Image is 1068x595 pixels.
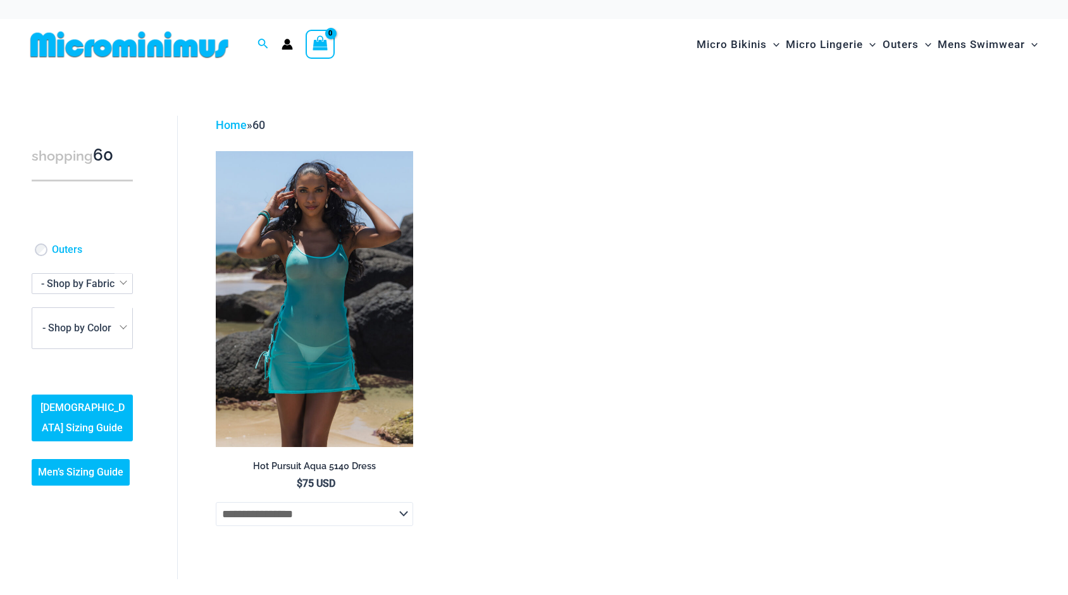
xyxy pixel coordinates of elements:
[938,28,1025,61] span: Mens Swimwear
[306,30,335,59] a: View Shopping Cart, empty
[282,39,293,50] a: Account icon link
[297,477,335,489] bdi: 75 USD
[32,148,93,164] span: shopping
[216,460,413,477] a: Hot Pursuit Aqua 5140 Dress
[297,477,302,489] span: $
[919,28,931,61] span: Menu Toggle
[783,25,879,64] a: Micro LingerieMenu ToggleMenu Toggle
[32,273,133,294] span: - Shop by Fabric
[32,459,130,486] a: Men’s Sizing Guide
[693,25,783,64] a: Micro BikinisMenu ToggleMenu Toggle
[32,308,132,348] span: - Shop by Color
[32,307,133,349] span: - Shop by Color
[32,274,132,293] span: - Shop by Fabric
[934,25,1041,64] a: Mens SwimwearMenu ToggleMenu Toggle
[216,118,265,132] span: »
[52,243,82,257] a: Outers
[863,28,876,61] span: Menu Toggle
[252,118,265,132] span: 60
[767,28,779,61] span: Menu Toggle
[1025,28,1038,61] span: Menu Toggle
[25,30,233,59] img: MM SHOP LOGO FLAT
[697,28,767,61] span: Micro Bikinis
[32,395,133,441] a: [DEMOGRAPHIC_DATA] Sizing Guide
[883,28,919,61] span: Outers
[216,460,413,472] h2: Hot Pursuit Aqua 5140 Dress
[42,322,111,334] span: - Shop by Color
[41,278,115,290] span: - Shop by Fabric
[692,23,1043,66] nav: Site Navigation
[216,151,413,446] img: Hot Pursuit Aqua 5140 Dress 01
[216,151,413,446] a: Hot Pursuit Aqua 5140 Dress 01Hot Pursuit Aqua 5140 Dress 06Hot Pursuit Aqua 5140 Dress 06
[258,37,269,52] a: Search icon link
[32,145,133,167] h3: 60
[879,25,934,64] a: OutersMenu ToggleMenu Toggle
[216,118,247,132] a: Home
[786,28,863,61] span: Micro Lingerie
